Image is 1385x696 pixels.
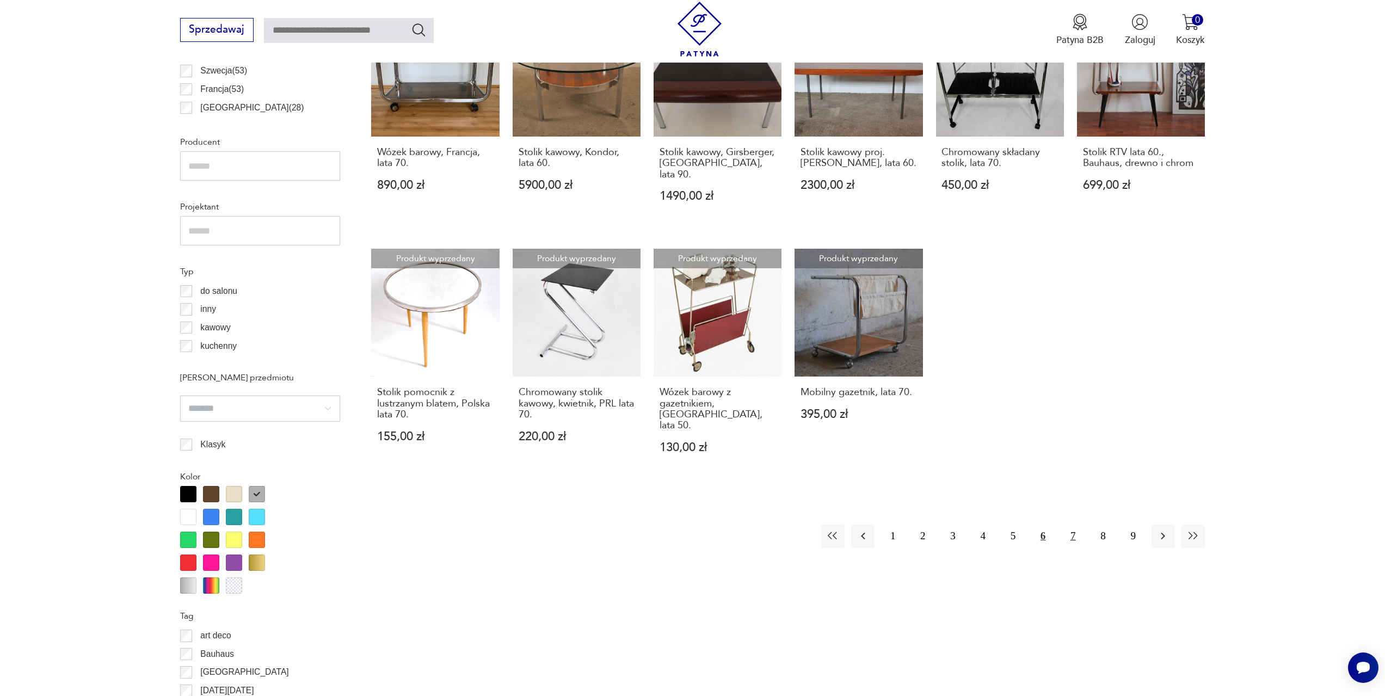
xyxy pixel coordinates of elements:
button: 4 [971,525,995,548]
button: 0Koszyk [1176,14,1205,46]
button: 9 [1122,525,1145,548]
h3: Stolik kawowy, Kondor, lata 60. [519,147,635,169]
p: Zaloguj [1125,34,1155,46]
button: 2 [911,525,934,548]
p: [GEOGRAPHIC_DATA] ( 28 ) [200,101,304,115]
p: 220,00 zł [519,431,635,442]
h3: Wózek barowy, Francja, lata 70. [377,147,494,169]
p: 699,00 zł [1083,180,1199,191]
p: Tag [180,609,340,623]
div: 0 [1192,14,1203,26]
iframe: Smartsupp widget button [1348,652,1378,683]
a: Sprzedawaj [180,26,254,35]
a: Chromowany składany stolik, lata 70.Chromowany składany stolik, lata 70.450,00 zł [936,9,1064,228]
h3: Stolik kawowy, Girsberger, [GEOGRAPHIC_DATA], lata 90. [660,147,776,180]
p: [GEOGRAPHIC_DATA] [200,665,288,679]
p: Projektant [180,200,340,214]
button: 3 [941,525,964,548]
a: Produkt wyprzedanyStolik RTV lata 60., Bauhaus, drewno i chromStolik RTV lata 60., Bauhaus, drewn... [1077,9,1205,228]
p: Koszyk [1176,34,1205,46]
p: [PERSON_NAME] przedmiotu [180,371,340,385]
button: 8 [1091,525,1115,548]
a: Produkt wyprzedanyMobilny gazetnik, lata 70.Mobilny gazetnik, lata 70.395,00 zł [795,249,922,479]
button: 6 [1031,525,1055,548]
a: Stolik kawowy, Girsberger, Szwajcaria, lata 90.Stolik kawowy, Girsberger, [GEOGRAPHIC_DATA], lata... [654,9,781,228]
img: Patyna - sklep z meblami i dekoracjami vintage [672,2,727,57]
button: 1 [881,525,904,548]
p: 890,00 zł [377,180,494,191]
h3: Chromowany stolik kawowy, kwietnik, PRL lata 70. [519,387,635,420]
p: Typ [180,264,340,279]
button: 7 [1061,525,1085,548]
button: Zaloguj [1125,14,1155,46]
p: 395,00 zł [801,409,917,420]
a: Ikona medaluPatyna B2B [1056,14,1104,46]
a: Produkt wyprzedanyWózek barowy z gazetnikiem, Austria, lata 50.Wózek barowy z gazetnikiem, [GEOGR... [654,249,781,479]
p: Kolor [180,470,340,484]
p: Czechosłowacja ( 22 ) [200,119,276,133]
button: Szukaj [411,22,427,38]
a: Wózek barowy, Francja, lata 70.Wózek barowy, Francja, lata 70.890,00 zł [371,9,499,228]
p: 1490,00 zł [660,190,776,202]
p: Klasyk [200,438,225,452]
a: Produkt wyprzedanyChromowany stolik kawowy, kwietnik, PRL lata 70.Chromowany stolik kawowy, kwiet... [513,249,641,479]
p: Francja ( 53 ) [200,82,244,96]
h3: Stolik RTV lata 60., Bauhaus, drewno i chrom [1083,147,1199,169]
p: 2300,00 zł [801,180,917,191]
button: Sprzedawaj [180,18,254,42]
p: Bauhaus [200,647,234,661]
p: 130,00 zł [660,442,776,453]
button: Patyna B2B [1056,14,1104,46]
p: Producent [180,135,340,149]
h3: Mobilny gazetnik, lata 70. [801,387,917,398]
p: Patyna B2B [1056,34,1104,46]
h3: Stolik pomocnik z lustrzanym blatem, Polska lata 70. [377,387,494,420]
p: do salonu [200,284,237,298]
p: 5900,00 zł [519,180,635,191]
a: Stolik kawowy proj. Wilhelm Renz, lata 60.Stolik kawowy proj. [PERSON_NAME], lata 60.2300,00 zł [795,9,922,228]
img: Ikona koszyka [1182,14,1199,30]
h3: Wózek barowy z gazetnikiem, [GEOGRAPHIC_DATA], lata 50. [660,387,776,432]
p: 155,00 zł [377,431,494,442]
img: Ikona medalu [1072,14,1088,30]
button: 5 [1001,525,1025,548]
p: kawowy [200,321,230,335]
img: Ikonka użytkownika [1131,14,1148,30]
h3: Chromowany składany stolik, lata 70. [941,147,1058,169]
h3: Stolik kawowy proj. [PERSON_NAME], lata 60. [801,147,917,169]
p: Szwecja ( 53 ) [200,64,247,78]
p: art deco [200,629,231,643]
p: kuchenny [200,339,237,353]
a: Stolik kawowy, Kondor, lata 60.Stolik kawowy, Kondor, lata 60.5900,00 zł [513,9,641,228]
p: inny [200,302,216,316]
a: Produkt wyprzedanyStolik pomocnik z lustrzanym blatem, Polska lata 70.Stolik pomocnik z lustrzany... [371,249,499,479]
p: 450,00 zł [941,180,1058,191]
